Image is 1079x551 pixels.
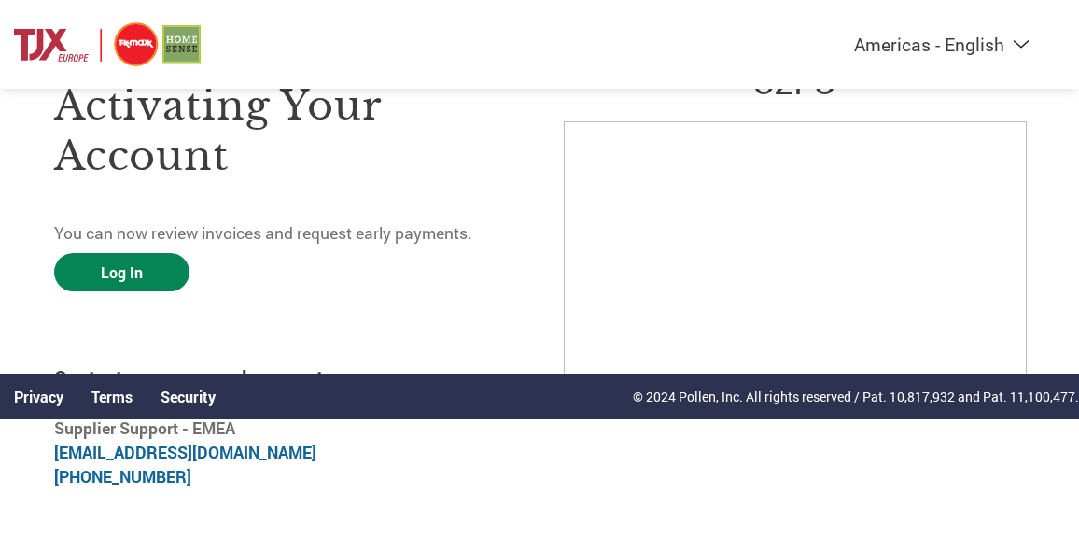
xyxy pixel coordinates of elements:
[54,221,515,246] p: You can now review invoices and request early payments.
[161,387,216,406] a: Security
[54,417,235,439] b: Supplier Support - EMEA
[91,387,133,406] a: Terms
[54,253,189,291] a: Log In
[564,121,1027,417] iframe: C2FO Introduction Video
[633,387,1079,406] p: © 2024 Pollen, Inc. All rights reserved / Pat. 10,817,932 and Pat. 11,100,477.
[54,30,515,181] h3: Thank you for activating your account
[14,387,63,406] a: Privacy
[54,442,316,463] a: [EMAIL_ADDRESS][DOMAIN_NAME]
[54,466,191,487] a: [PHONE_NUMBER]
[54,364,515,390] h4: Contact your personal account manager:
[14,19,201,70] img: TJX Europe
